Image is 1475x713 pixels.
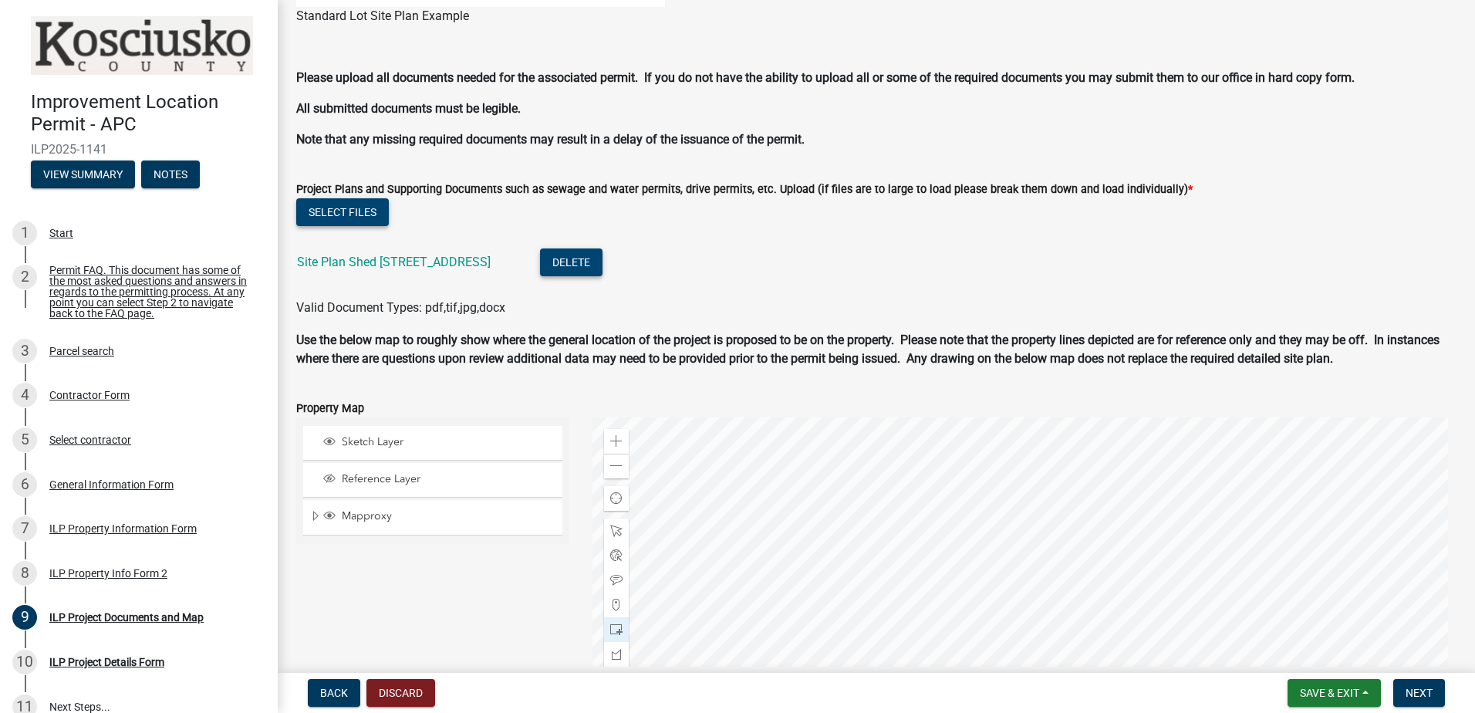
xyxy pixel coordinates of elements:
[12,427,37,452] div: 5
[309,509,321,525] span: Expand
[296,184,1193,195] label: Project Plans and Supporting Documents such as sewage and water permits, drive permits, etc. Uplo...
[303,463,562,498] li: Reference Layer
[1406,687,1433,699] span: Next
[31,161,135,188] button: View Summary
[296,7,1456,25] figcaption: Standard Lot Site Plan Example
[49,568,167,579] div: ILP Property Info Form 2
[12,650,37,674] div: 10
[31,169,135,181] wm-modal-confirm: Summary
[303,426,562,461] li: Sketch Layer
[12,339,37,363] div: 3
[338,509,557,523] span: Mapproxy
[49,479,174,490] div: General Information Form
[297,255,491,269] a: Site Plan Shed [STREET_ADDRESS]
[321,472,557,488] div: Reference Layer
[302,422,564,540] ul: Layer List
[49,390,130,400] div: Contractor Form
[296,300,505,315] span: Valid Document Types: pdf,tif,jpg,docx
[303,500,562,536] li: Mapproxy
[604,454,629,478] div: Zoom out
[604,429,629,454] div: Zoom in
[1288,679,1381,707] button: Save & Exit
[12,605,37,630] div: 9
[49,612,204,623] div: ILP Project Documents and Map
[12,472,37,497] div: 6
[12,383,37,407] div: 4
[338,472,557,486] span: Reference Layer
[12,516,37,541] div: 7
[308,679,360,707] button: Back
[540,248,602,276] button: Delete
[12,265,37,289] div: 2
[321,509,557,525] div: Mapproxy
[321,435,557,451] div: Sketch Layer
[296,132,805,147] strong: Note that any missing required documents may result in a delay of the issuance of the permit.
[141,169,200,181] wm-modal-confirm: Notes
[49,657,164,667] div: ILP Project Details Form
[366,679,435,707] button: Discard
[604,486,629,511] div: Find my location
[49,228,73,238] div: Start
[12,561,37,586] div: 8
[296,70,1355,85] strong: Please upload all documents needed for the associated permit. If you do not have the ability to u...
[49,346,114,356] div: Parcel search
[1393,679,1445,707] button: Next
[296,333,1440,366] strong: Use the below map to roughly show where the general location of the project is proposed to be on ...
[49,523,197,534] div: ILP Property Information Form
[540,255,602,270] wm-modal-confirm: Delete Document
[31,16,253,75] img: Kosciusko County, Indiana
[141,161,200,188] button: Notes
[296,198,389,226] button: Select files
[49,265,253,319] div: Permit FAQ. This document has some of the most asked questions and answers in regards to the perm...
[49,434,131,445] div: Select contractor
[338,435,557,449] span: Sketch Layer
[320,687,348,699] span: Back
[31,142,247,157] span: ILP2025-1141
[1300,687,1359,699] span: Save & Exit
[296,404,364,414] label: Property Map
[296,101,521,116] strong: All submitted documents must be legible.
[12,221,37,245] div: 1
[31,91,265,136] h4: Improvement Location Permit - APC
